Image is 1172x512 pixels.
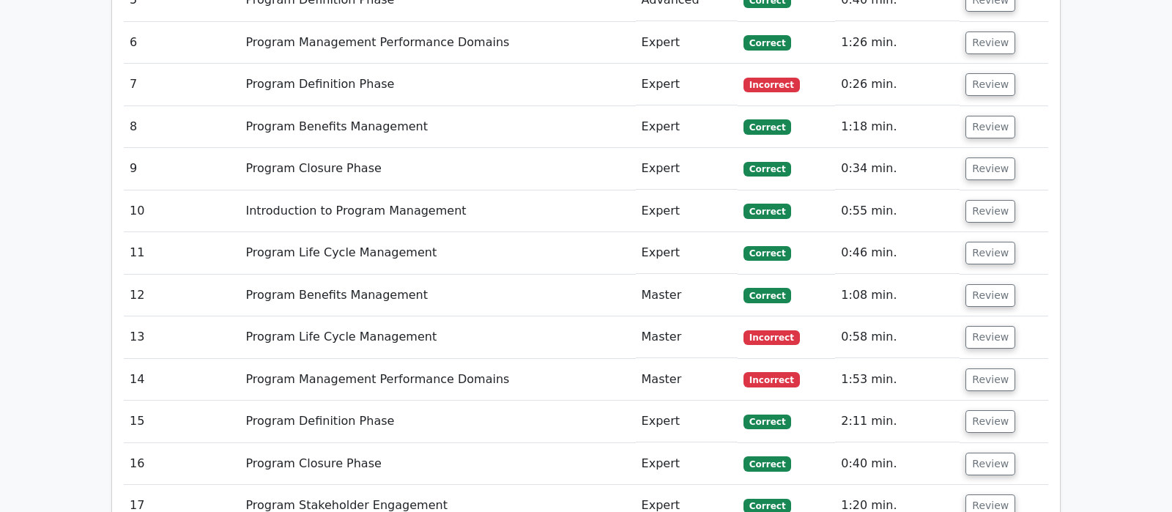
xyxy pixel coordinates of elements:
span: Correct [743,204,791,218]
span: Correct [743,288,791,303]
span: Incorrect [743,78,800,92]
span: Correct [743,119,791,134]
td: Program Benefits Management [240,106,635,148]
button: Review [965,242,1015,264]
button: Review [965,31,1015,54]
td: 6 [124,22,240,64]
button: Review [965,368,1015,391]
td: 1:18 min. [835,106,960,148]
td: 14 [124,359,240,401]
td: 8 [124,106,240,148]
td: 11 [124,232,240,274]
td: Program Management Performance Domains [240,22,635,64]
td: Program Definition Phase [240,401,635,442]
span: Incorrect [743,372,800,387]
span: Correct [743,415,791,429]
button: Review [965,326,1015,349]
td: Master [636,316,738,358]
td: Expert [636,232,738,274]
td: Expert [636,106,738,148]
td: 1:08 min. [835,275,960,316]
td: Program Life Cycle Management [240,232,635,274]
td: 1:26 min. [835,22,960,64]
td: 1:53 min. [835,359,960,401]
button: Review [965,284,1015,307]
span: Correct [743,162,791,177]
span: Correct [743,456,791,471]
td: Program Benefits Management [240,275,635,316]
td: Expert [636,443,738,485]
button: Review [965,410,1015,433]
td: 16 [124,443,240,485]
td: Master [636,275,738,316]
td: 0:46 min. [835,232,960,274]
td: 15 [124,401,240,442]
td: 0:26 min. [835,64,960,105]
td: Expert [636,22,738,64]
td: Introduction to Program Management [240,190,635,232]
td: 9 [124,148,240,190]
span: Correct [743,246,791,261]
td: 12 [124,275,240,316]
td: 0:58 min. [835,316,960,358]
button: Review [965,157,1015,180]
td: Program Definition Phase [240,64,635,105]
td: 10 [124,190,240,232]
td: Expert [636,401,738,442]
td: 0:34 min. [835,148,960,190]
td: Program Management Performance Domains [240,359,635,401]
td: 7 [124,64,240,105]
td: Program Closure Phase [240,443,635,485]
td: 0:40 min. [835,443,960,485]
span: Incorrect [743,330,800,345]
td: Expert [636,64,738,105]
button: Review [965,73,1015,96]
button: Review [965,200,1015,223]
span: Correct [743,35,791,50]
td: Program Closure Phase [240,148,635,190]
button: Review [965,116,1015,138]
td: Expert [636,148,738,190]
td: 13 [124,316,240,358]
td: 2:11 min. [835,401,960,442]
td: Expert [636,190,738,232]
button: Review [965,453,1015,475]
td: 0:55 min. [835,190,960,232]
td: Master [636,359,738,401]
td: Program Life Cycle Management [240,316,635,358]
